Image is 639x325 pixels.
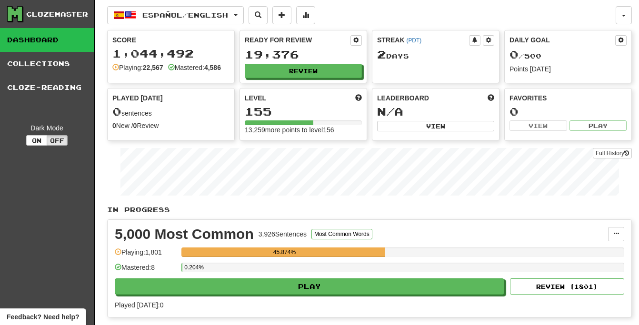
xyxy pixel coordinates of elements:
span: Played [DATE]: 0 [115,301,163,309]
strong: 0 [133,122,137,129]
span: / 500 [509,52,541,60]
div: Mastered: [168,63,221,72]
span: Level [245,93,266,103]
span: Open feedback widget [7,312,79,322]
div: Ready for Review [245,35,350,45]
button: Play [569,120,627,131]
div: Day s [377,49,494,61]
button: Search sentences [249,6,268,24]
button: Add sentence to collection [272,6,291,24]
div: 3,926 Sentences [259,229,307,239]
div: 0 [509,106,627,118]
button: Review (1801) [510,278,624,295]
div: sentences [112,106,230,118]
button: More stats [296,6,315,24]
div: Mastered: 8 [115,263,177,278]
p: In Progress [107,205,632,215]
button: Most Common Words [311,229,372,239]
span: N/A [377,105,403,118]
span: Español / English [142,11,228,19]
span: Leaderboard [377,93,429,103]
div: Playing: 1,801 [115,247,177,263]
div: Score [112,35,230,45]
span: This week in points, UTC [488,93,494,103]
strong: 4,586 [204,64,221,71]
div: Points [DATE] [509,64,627,74]
div: Playing: [112,63,163,72]
button: Español/English [107,6,244,24]
span: 0 [509,48,519,61]
strong: 22,567 [143,64,163,71]
div: Clozemaster [26,10,88,19]
div: Daily Goal [509,35,615,46]
div: New / Review [112,121,230,130]
a: (PDT) [406,37,421,44]
button: On [26,135,47,146]
div: 45.874% [184,247,384,257]
span: Played [DATE] [112,93,163,103]
button: Review [245,64,362,78]
button: View [509,120,567,131]
div: Streak [377,35,469,45]
button: Play [115,278,504,295]
button: View [377,121,494,131]
span: 0 [112,105,121,118]
div: 155 [245,106,362,118]
a: Full History [593,148,632,158]
div: 19,376 [245,49,362,60]
span: Score more points to level up [355,93,362,103]
button: Off [47,135,68,146]
div: 5,000 Most Common [115,227,254,241]
div: Favorites [509,93,627,103]
div: Dark Mode [7,123,87,133]
span: 2 [377,48,386,61]
div: 1,044,492 [112,48,230,59]
strong: 0 [112,122,116,129]
div: 13,259 more points to level 156 [245,125,362,135]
